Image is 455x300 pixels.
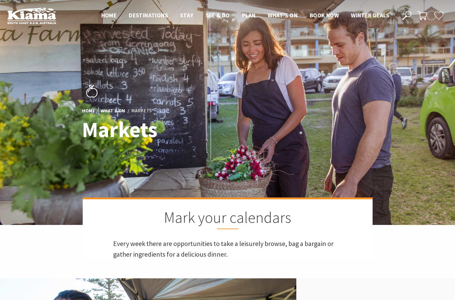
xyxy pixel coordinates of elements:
[100,107,125,114] a: What’s On
[82,118,255,141] h1: Markets
[180,12,193,19] span: Stay
[95,11,395,21] nav: Main Menu
[131,107,152,115] li: Markets
[129,12,168,19] span: Destinations
[101,12,117,19] span: Home
[82,107,95,114] a: Home
[351,12,389,19] span: Winter Deals
[310,12,339,19] span: Book now
[268,12,298,19] span: What’s On
[206,12,230,19] span: See & Do
[242,12,256,19] span: Plan
[113,238,342,260] p: Every week there are opportunities to take a leisurely browse, bag a bargain or gather ingredient...
[113,208,342,229] h2: Mark your calendars
[7,7,56,24] img: Kiama Logo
